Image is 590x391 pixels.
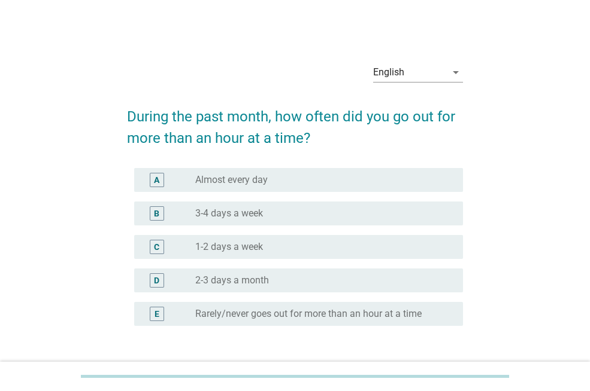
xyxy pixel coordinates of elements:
[195,241,263,253] label: 1-2 days a week
[127,94,463,149] h2: During the past month, how often did you go out for more than an hour at a time?
[195,207,263,219] label: 3-4 days a week
[154,207,159,219] div: B
[154,173,159,186] div: A
[154,274,159,286] div: D
[155,307,159,320] div: E
[154,240,159,253] div: C
[195,174,268,186] label: Almost every day
[195,308,422,320] label: Rarely/never goes out for more than an hour at a time
[373,67,404,78] div: English
[449,65,463,80] i: arrow_drop_down
[195,274,269,286] label: 2-3 days a month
